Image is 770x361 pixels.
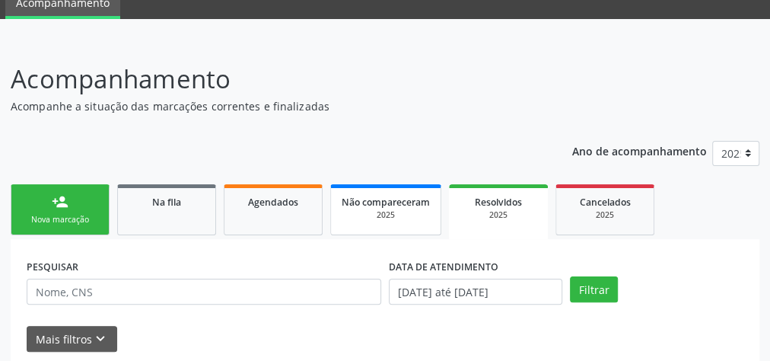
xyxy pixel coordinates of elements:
[342,196,430,209] span: Não compareceram
[389,279,562,305] input: Selecione um intervalo
[248,196,298,209] span: Agendados
[570,276,618,302] button: Filtrar
[460,209,537,221] div: 2025
[11,60,535,98] p: Acompanhamento
[572,141,707,160] p: Ano de acompanhamento
[580,196,631,209] span: Cancelados
[11,98,535,114] p: Acompanhe a situação das marcações correntes e finalizadas
[567,209,643,221] div: 2025
[22,214,98,225] div: Nova marcação
[27,279,381,305] input: Nome, CNS
[92,331,109,347] i: keyboard_arrow_down
[27,326,117,353] button: Mais filtroskeyboard_arrow_down
[342,209,430,221] div: 2025
[27,255,78,279] label: PESQUISAR
[475,196,522,209] span: Resolvidos
[152,196,181,209] span: Na fila
[52,193,68,210] div: person_add
[389,255,498,279] label: DATA DE ATENDIMENTO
